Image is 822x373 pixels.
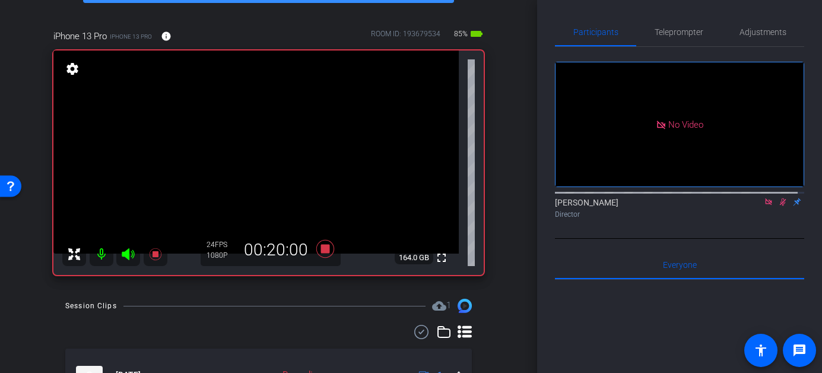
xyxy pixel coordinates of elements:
mat-icon: battery_std [469,27,484,41]
span: 85% [452,24,469,43]
mat-icon: message [792,343,807,358]
span: Adjustments [740,28,786,36]
div: [PERSON_NAME] [555,197,804,220]
span: iPhone 13 Pro [110,32,152,41]
div: ROOM ID: 193679534 [371,29,440,46]
mat-icon: fullscreen [434,251,449,265]
div: 00:20:00 [236,240,316,260]
div: Director [555,209,804,220]
mat-icon: cloud_upload [432,299,446,313]
div: 24 [207,240,236,249]
span: 1 [446,300,451,311]
span: FPS [215,241,227,249]
mat-icon: info [161,31,172,42]
span: No Video [668,119,703,129]
span: Destinations for your clips [432,299,451,313]
span: 164.0 GB [395,251,433,265]
span: Everyone [663,261,697,269]
span: iPhone 13 Pro [53,30,107,43]
mat-icon: accessibility [754,343,768,358]
span: Teleprompter [655,28,703,36]
div: Session Clips [65,300,117,312]
mat-icon: settings [64,62,81,76]
div: 1080P [207,251,236,260]
span: Participants [573,28,618,36]
img: Session clips [458,299,472,313]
